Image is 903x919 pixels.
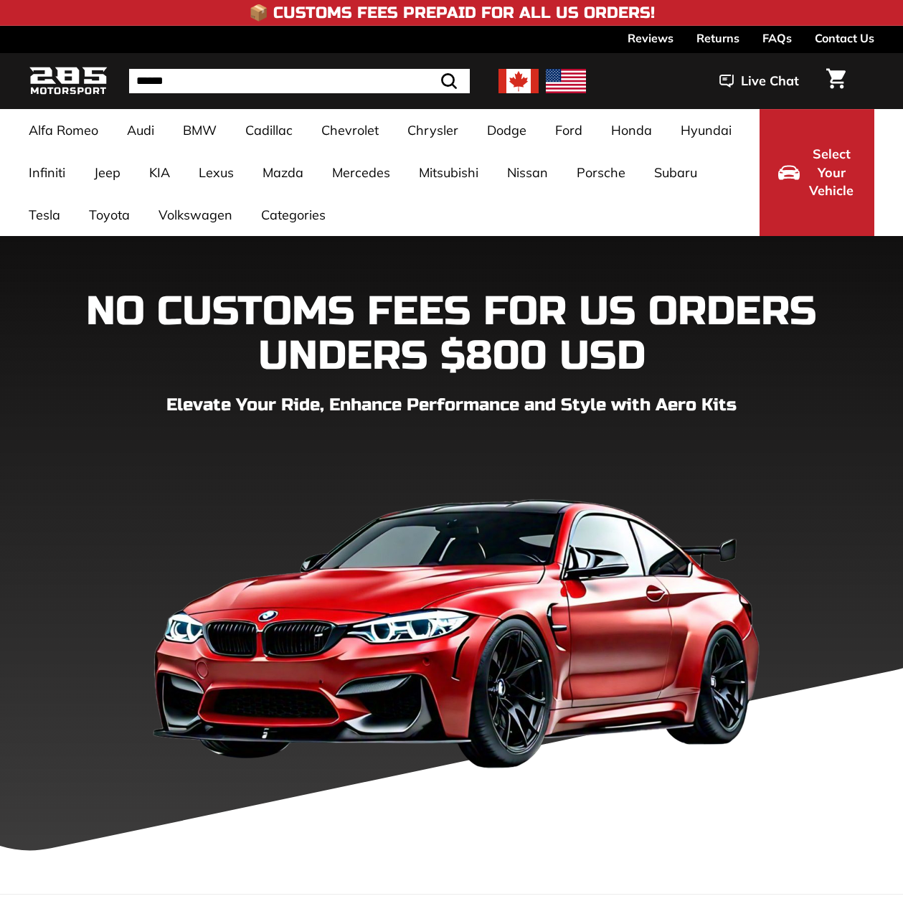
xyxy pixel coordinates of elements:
a: Mazda [248,151,318,194]
a: Cadillac [231,109,307,151]
a: Infiniti [14,151,80,194]
a: FAQs [762,26,792,50]
a: Alfa Romeo [14,109,113,151]
a: Porsche [562,151,640,194]
span: Select Your Vehicle [807,145,856,200]
a: Chevrolet [307,109,393,151]
a: Returns [696,26,739,50]
h4: 📦 Customs Fees Prepaid for All US Orders! [249,4,655,22]
a: Honda [597,109,666,151]
a: BMW [169,109,231,151]
h1: NO CUSTOMS FEES FOR US ORDERS UNDERS $800 USD [29,290,874,378]
a: Audi [113,109,169,151]
a: Chrysler [393,109,473,151]
a: Subaru [640,151,711,194]
a: Dodge [473,109,541,151]
a: Ford [541,109,597,151]
a: Jeep [80,151,135,194]
button: Live Chat [701,63,818,99]
a: Cart [818,57,854,105]
a: Mercedes [318,151,405,194]
a: Contact Us [815,26,874,50]
a: Lexus [184,151,248,194]
a: Tesla [14,194,75,236]
a: Hyundai [666,109,746,151]
a: Toyota [75,194,144,236]
a: Mitsubishi [405,151,493,194]
a: Categories [247,194,340,236]
a: Nissan [493,151,562,194]
a: Volkswagen [144,194,247,236]
button: Select Your Vehicle [760,109,874,236]
img: Logo_285_Motorsport_areodynamics_components [29,65,108,98]
a: Reviews [628,26,673,50]
input: Search [129,69,470,93]
span: Live Chat [741,72,799,90]
p: Elevate Your Ride, Enhance Performance and Style with Aero Kits [29,392,874,418]
a: KIA [135,151,184,194]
